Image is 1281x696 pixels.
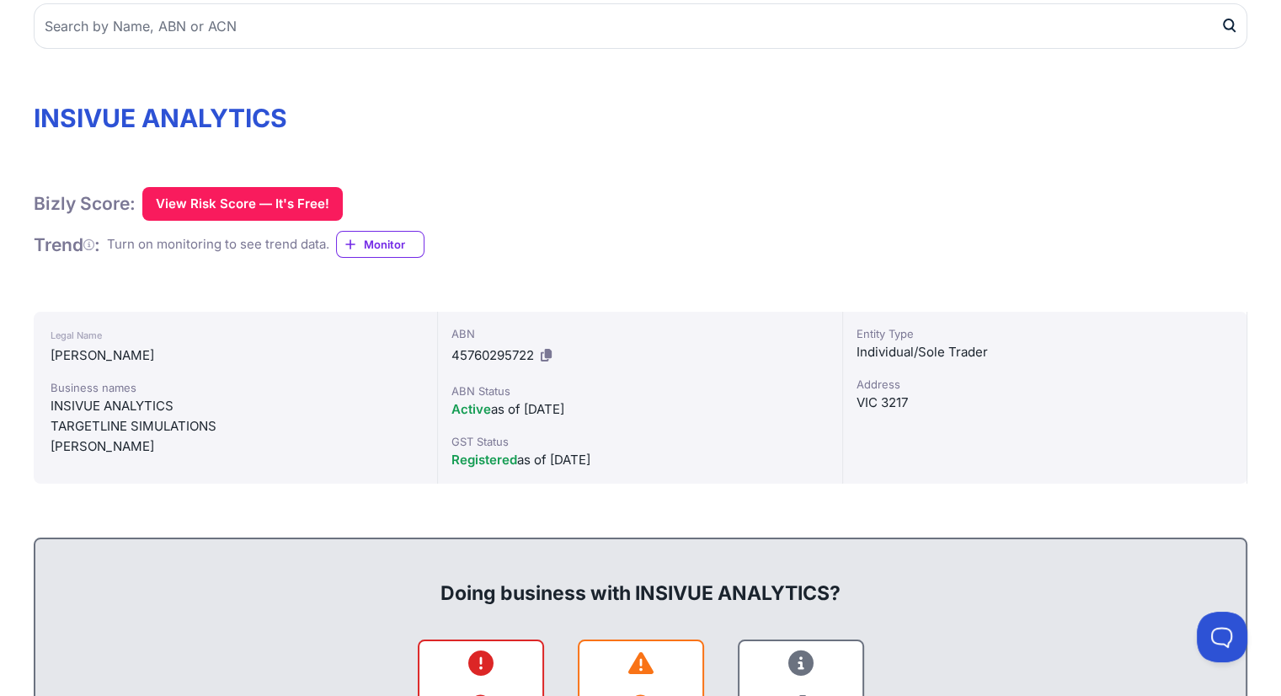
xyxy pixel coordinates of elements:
button: View Risk Score — It's Free! [142,187,343,221]
div: GST Status [451,433,828,450]
div: [PERSON_NAME] [51,436,420,457]
a: Monitor [336,231,424,258]
div: as of [DATE] [451,450,828,470]
div: Address [857,376,1233,393]
div: Doing business with INSIVUE ANALYTICS? [52,553,1229,607]
div: Individual/Sole Trader [857,342,1233,362]
h1: Bizly Score: [34,192,136,215]
div: Legal Name [51,325,420,345]
h1: Trend : [34,233,100,256]
div: Business names [51,379,420,396]
div: Entity Type [857,325,1233,342]
div: INSIVUE ANALYTICS [51,396,420,416]
div: Turn on monitoring to see trend data. [107,235,329,254]
div: [PERSON_NAME] [51,345,420,366]
span: 45760295722 [451,347,534,363]
span: Active [451,401,491,417]
div: VIC 3217 [857,393,1233,413]
div: TARGETLINE SIMULATIONS [51,416,420,436]
div: as of [DATE] [451,399,828,420]
div: ABN [451,325,828,342]
span: Monitor [364,236,424,253]
div: ABN Status [451,383,828,399]
iframe: Toggle Customer Support [1197,612,1247,662]
input: Search by Name, ABN or ACN [34,3,1247,49]
h1: INSIVUE ANALYTICS [34,103,1247,133]
span: Registered [451,452,517,468]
